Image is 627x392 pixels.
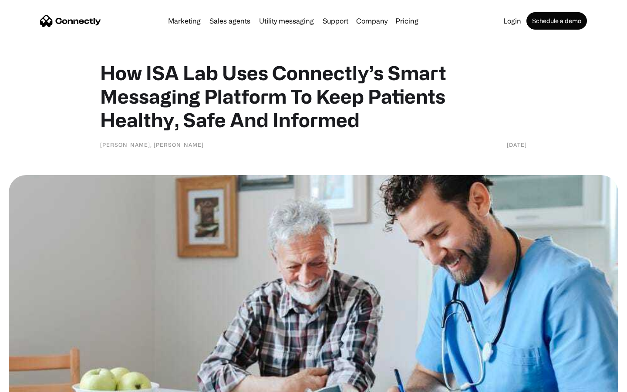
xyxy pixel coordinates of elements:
[319,17,352,24] a: Support
[9,377,52,389] aside: Language selected: English
[17,377,52,389] ul: Language list
[507,140,527,149] div: [DATE]
[40,14,101,27] a: home
[392,17,422,24] a: Pricing
[354,15,390,27] div: Company
[526,12,587,30] a: Schedule a demo
[100,61,527,132] h1: How ISA Lab Uses Connectly’s Smart Messaging Platform To Keep Patients Healthy, Safe And Informed
[356,15,388,27] div: Company
[206,17,254,24] a: Sales agents
[256,17,317,24] a: Utility messaging
[500,17,525,24] a: Login
[165,17,204,24] a: Marketing
[100,140,204,149] div: [PERSON_NAME], [PERSON_NAME]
